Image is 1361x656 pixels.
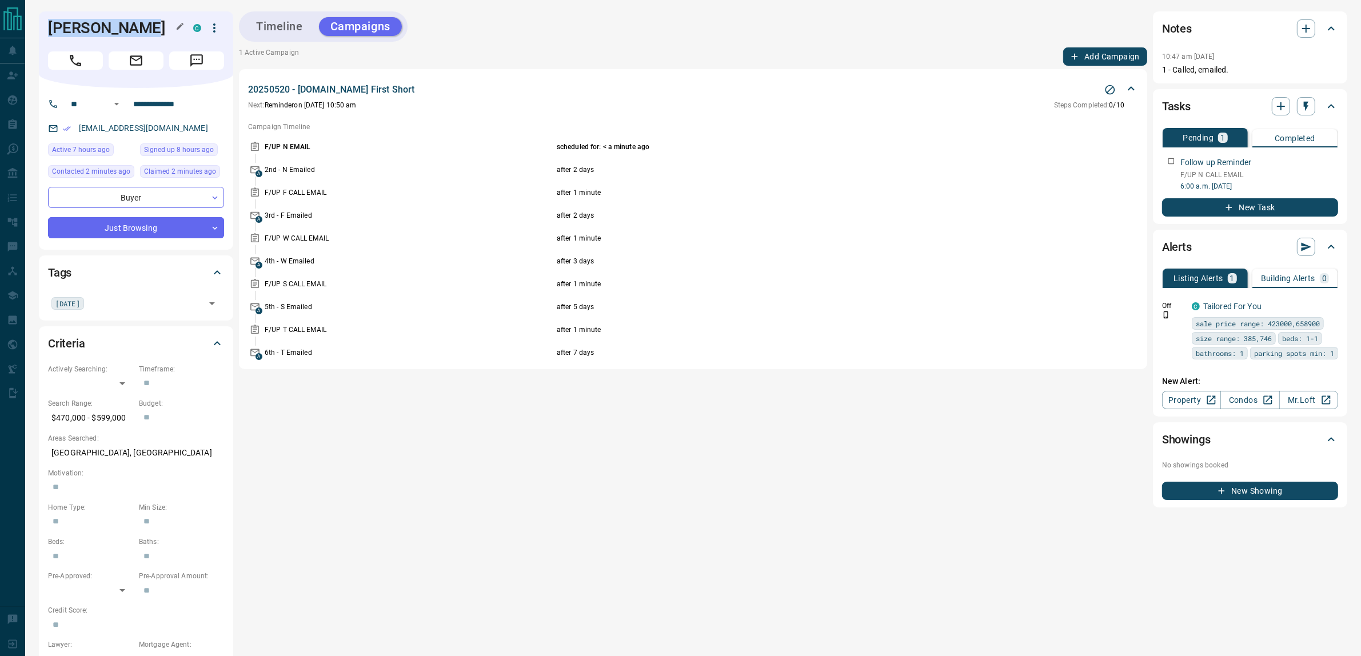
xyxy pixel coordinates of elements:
span: Message [169,51,224,70]
h2: Alerts [1162,238,1192,256]
p: 5th - S Emailed [265,302,554,312]
p: Budget: [139,398,224,409]
h1: [PERSON_NAME] [48,19,176,37]
p: Follow up Reminder [1180,157,1251,169]
p: after 1 minute [557,233,1039,243]
p: Motivation: [48,468,224,478]
a: Condos [1220,391,1279,409]
span: sale price range: 423000,658900 [1196,318,1320,329]
p: Timeframe: [139,364,224,374]
p: Beds: [48,537,133,547]
a: Tailored For You [1203,302,1262,311]
button: Open [110,97,123,111]
span: A [256,262,262,269]
p: 6th - T Emailed [265,347,554,358]
svg: Push Notification Only [1162,311,1170,319]
p: after 3 days [557,256,1039,266]
p: Off [1162,301,1185,311]
p: Building Alerts [1261,274,1315,282]
svg: Email Verified [63,125,71,133]
h2: Tags [48,263,71,282]
button: Campaigns [319,17,402,36]
a: Mr.Loft [1279,391,1338,409]
span: A [256,216,262,223]
div: Tags [48,259,224,286]
div: condos.ca [1192,302,1200,310]
p: after 1 minute [557,187,1039,198]
span: Signed up 8 hours ago [144,144,214,155]
p: 1 Active Campaign [239,47,299,66]
div: Notes [1162,15,1338,42]
p: 20250520 - [DOMAIN_NAME] First Short [248,83,414,97]
p: after 7 days [557,347,1039,358]
div: Buyer [48,187,224,208]
p: after 2 days [557,210,1039,221]
button: Timeline [245,17,314,36]
p: 0 [1322,274,1327,282]
span: Steps Completed: [1054,101,1109,109]
p: Reminder on [DATE] 10:50 am [248,100,357,110]
p: Completed [1275,134,1315,142]
div: condos.ca [193,24,201,32]
p: 3rd - F Emailed [265,210,554,221]
p: F/UP T CALL EMAIL [265,325,554,335]
div: Criteria [48,330,224,357]
button: Open [204,295,220,311]
span: bathrooms: 1 [1196,347,1244,359]
p: [GEOGRAPHIC_DATA], [GEOGRAPHIC_DATA] [48,443,224,462]
p: Actively Searching: [48,364,133,374]
div: Tasks [1162,93,1338,120]
span: size range: 385,746 [1196,333,1272,344]
a: Property [1162,391,1221,409]
p: Areas Searched: [48,433,224,443]
p: after 1 minute [557,279,1039,289]
span: Active 7 hours ago [52,144,110,155]
div: 20250520 - [DOMAIN_NAME] First ShortStop CampaignNext:Reminderon [DATE] 10:50 amSteps Completed:0/10 [248,81,1138,113]
button: New Showing [1162,482,1338,500]
h2: Notes [1162,19,1192,38]
div: Sun Aug 17 2025 [140,143,224,159]
p: Home Type: [48,502,133,513]
p: F/UP W CALL EMAIL [265,233,554,243]
span: Next: [248,101,265,109]
p: New Alert: [1162,375,1338,387]
h2: Showings [1162,430,1211,449]
div: Sun Aug 17 2025 [48,165,134,181]
p: 1 [1220,134,1225,142]
button: Stop Campaign [1101,81,1119,98]
p: after 2 days [557,165,1039,175]
p: 10:47 am [DATE] [1162,53,1215,61]
p: $470,000 - $599,000 [48,409,133,427]
p: Lawyer: [48,639,133,650]
span: Claimed 2 minutes ago [144,166,216,177]
span: beds: 1-1 [1282,333,1318,344]
h2: Tasks [1162,97,1191,115]
p: Min Size: [139,502,224,513]
span: Email [109,51,163,70]
p: 1 - Called, emailed. [1162,64,1338,76]
span: A [256,170,262,177]
span: A [256,307,262,314]
p: 1 [1230,274,1235,282]
p: Credit Score: [48,605,224,615]
p: Baths: [139,537,224,547]
span: Contacted 2 minutes ago [52,166,130,177]
a: [EMAIL_ADDRESS][DOMAIN_NAME] [79,123,208,133]
p: F/UP N CALL EMAIL [1180,170,1338,180]
p: Search Range: [48,398,133,409]
div: Sun Aug 17 2025 [140,165,224,181]
p: No showings booked [1162,460,1338,470]
span: A [256,353,262,360]
p: Campaign Timeline [248,122,1138,132]
p: Pre-Approved: [48,571,133,581]
div: Just Browsing [48,217,224,238]
span: Call [48,51,103,70]
p: F/UP N EMAIL [265,142,554,152]
p: after 1 minute [557,325,1039,335]
p: 4th - W Emailed [265,256,554,266]
p: Listing Alerts [1174,274,1223,282]
p: 0 / 10 [1054,100,1124,110]
p: after 5 days [557,302,1039,312]
h2: Criteria [48,334,85,353]
p: F/UP S CALL EMAIL [265,279,554,289]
